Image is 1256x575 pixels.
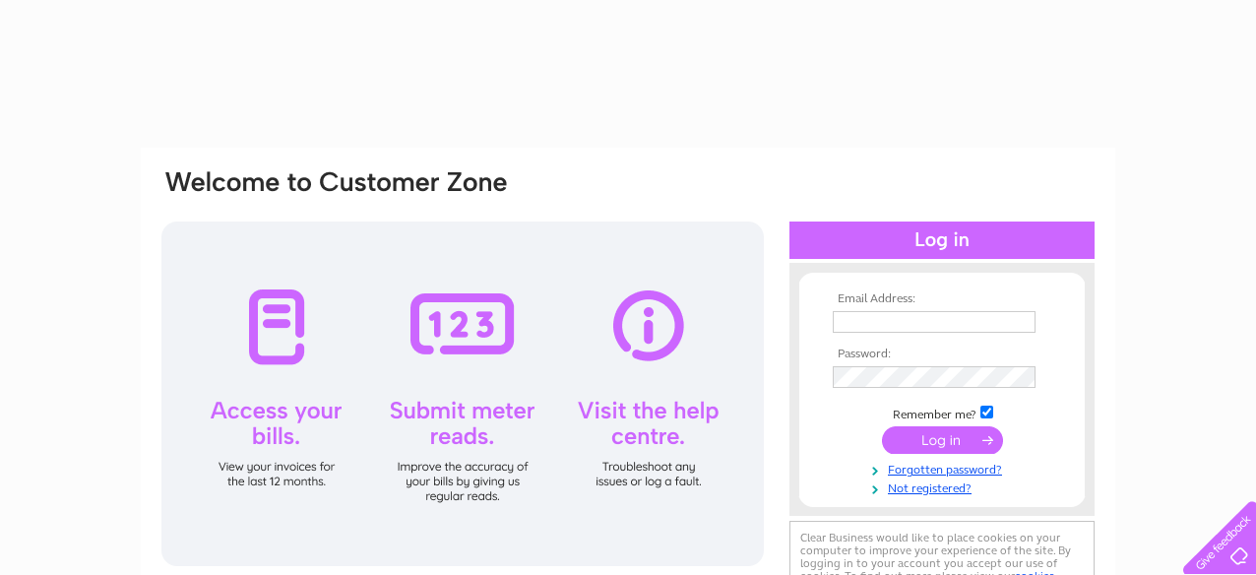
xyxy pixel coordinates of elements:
td: Remember me? [828,403,1056,422]
a: Not registered? [833,478,1056,496]
th: Email Address: [828,292,1056,306]
th: Password: [828,348,1056,361]
a: Forgotten password? [833,459,1056,478]
input: Submit [882,426,1003,454]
